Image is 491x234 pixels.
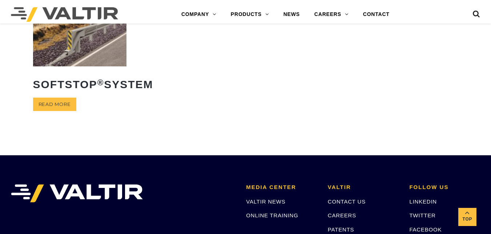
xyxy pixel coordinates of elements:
a: TWITTER [409,212,435,218]
h2: FOLLOW US [409,184,480,190]
a: PATENTS [328,226,354,233]
a: VALTIR NEWS [246,198,285,205]
a: LINKEDIN [409,198,437,205]
a: NEWS [276,7,307,22]
a: PRODUCTS [224,7,276,22]
img: Valtir [11,7,118,22]
a: CONTACT [356,7,397,22]
span: Top [458,215,476,223]
a: Read more about “SoftStop® System” [33,98,76,111]
a: FACEBOOK [409,226,442,233]
a: CONTACT US [328,198,366,205]
a: ONLINE TRAINING [246,212,298,218]
a: SoftStop®System [33,8,127,95]
img: SoftStop System End Terminal [33,8,127,66]
a: COMPANY [174,7,224,22]
h2: MEDIA CENTER [246,184,317,190]
sup: ® [97,78,104,87]
img: VALTIR [11,184,143,202]
a: CAREERS [307,7,356,22]
h2: SoftStop System [33,73,127,96]
h2: VALTIR [328,184,399,190]
a: Top [458,208,476,226]
a: CAREERS [328,212,356,218]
